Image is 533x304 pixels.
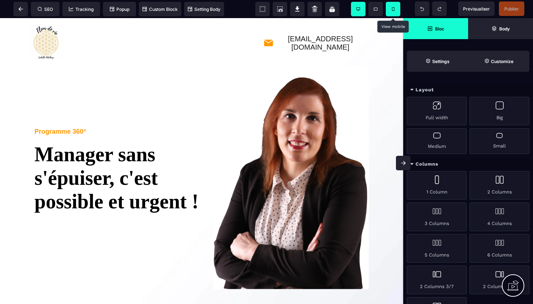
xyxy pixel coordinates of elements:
[38,7,53,12] span: SEO
[29,7,63,41] img: fddb039ee2cd576d9691c5ef50e92217_Logo.png
[407,51,468,72] span: Settings
[274,17,367,33] text: [EMAIL_ADDRESS][DOMAIN_NAME]
[468,51,529,72] span: Open Style Manager
[255,2,270,16] span: View components
[470,128,529,154] div: Small
[407,128,467,154] div: Medium
[403,18,468,39] span: Open Blocks
[407,266,467,294] div: 2 Columns 3/7
[69,7,94,12] span: Tracking
[188,7,220,12] span: Setting Body
[273,2,287,16] span: Screenshot
[407,97,467,125] div: Full width
[435,26,444,32] strong: Bloc
[468,18,533,39] span: Open Layer Manager
[213,48,369,271] img: 7afc97e346fcc617bdea725c9d233a4a_Sans_titre_(1080_x_1720_px)_(1080_x_1550_px).png
[470,171,529,200] div: 2 Columns
[470,266,529,294] div: 2 Columns 7/3
[407,203,467,231] div: 3 Columns
[407,234,467,263] div: 5 Columns
[34,110,86,117] text: Programme 360°
[142,7,178,12] span: Custom Block
[263,20,274,30] img: 8aeef015e0ebd4251a34490ffea99928_mail.png
[403,83,533,97] div: Layout
[499,26,510,32] strong: Body
[470,234,529,263] div: 6 Columns
[470,203,529,231] div: 4 Columns
[458,1,495,16] span: Preview
[110,7,129,12] span: Popup
[432,59,450,64] strong: Settings
[504,6,519,12] span: Publier
[403,158,533,171] div: Columns
[491,59,513,64] strong: Customize
[470,97,529,125] div: Big
[407,171,467,200] div: 1 Column
[463,6,490,12] span: Previsualiser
